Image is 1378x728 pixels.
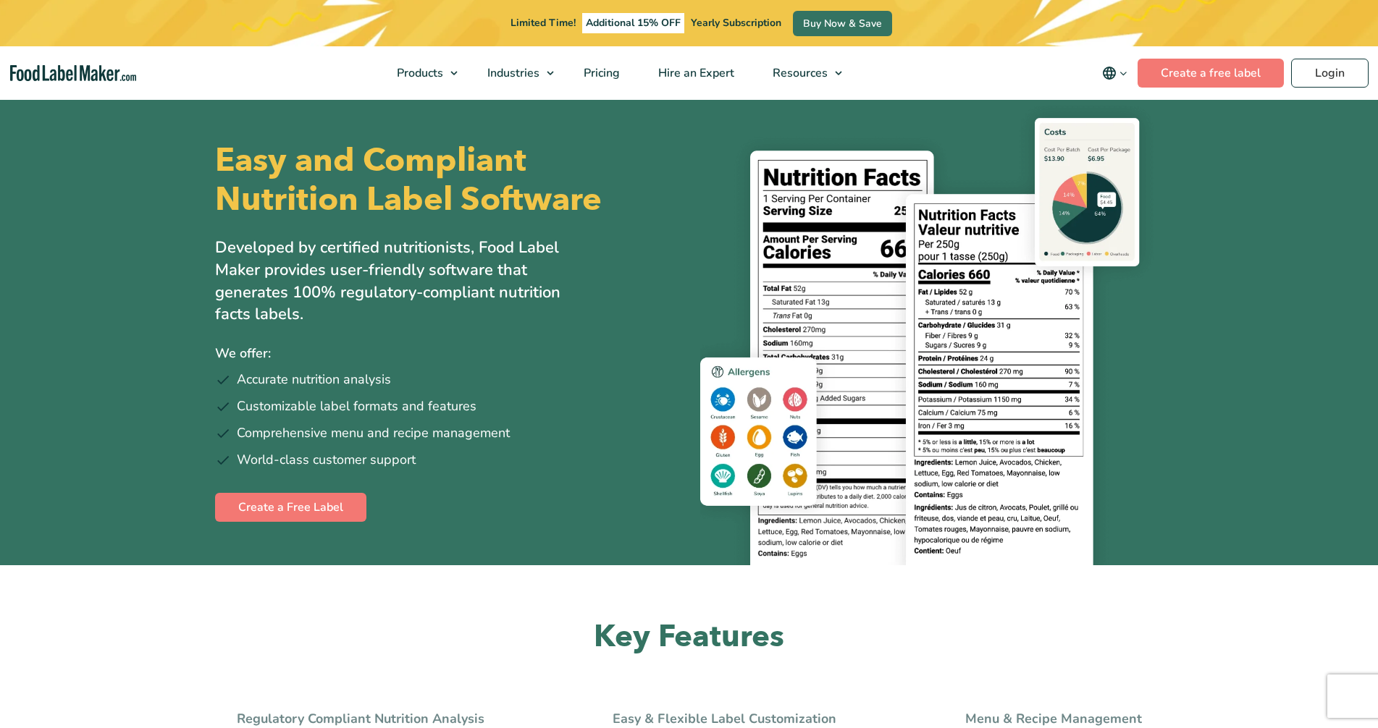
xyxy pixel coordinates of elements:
span: Pricing [579,65,621,81]
span: Products [392,65,445,81]
p: Developed by certified nutritionists, Food Label Maker provides user-friendly software that gener... [215,237,592,326]
a: Create a free label [1138,59,1284,88]
a: Create a Free Label [215,493,366,522]
a: Hire an Expert [639,46,750,100]
a: Easy & Flexible Label Customization [613,711,836,727]
h1: Easy and Compliant Nutrition Label Software [215,141,677,219]
span: Additional 15% OFF [582,13,684,33]
a: Buy Now & Save [793,11,892,36]
p: We offer: [215,343,679,364]
a: Regulatory Compliant Nutrition Analysis [237,711,484,727]
a: Pricing [565,46,636,100]
span: Yearly Subscription [691,16,781,30]
a: Products [378,46,465,100]
a: Menu & Recipe Management [965,711,1142,727]
span: Comprehensive menu and recipe management [237,423,510,443]
h2: Key Features [215,617,1164,657]
span: Hire an Expert [654,65,736,81]
span: World-class customer support [237,450,416,470]
a: Resources [754,46,849,100]
span: Industries [483,65,541,81]
span: Limited Time! [511,16,576,30]
span: Accurate nutrition analysis [237,370,391,389]
span: Resources [768,65,829,81]
span: Customizable label formats and features [237,397,476,416]
a: Login [1291,59,1369,88]
a: Industries [469,46,561,100]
